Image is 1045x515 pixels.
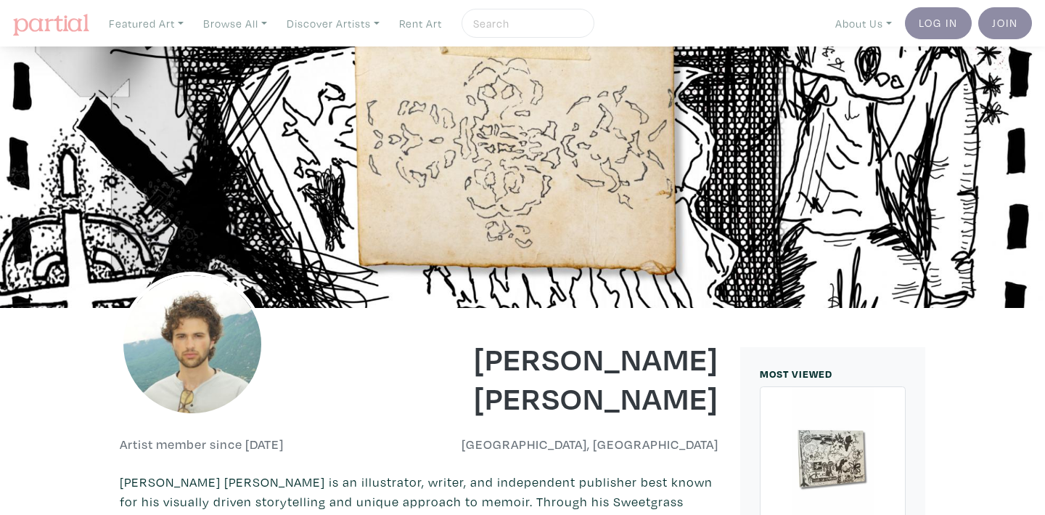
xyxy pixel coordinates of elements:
a: Rent Art [393,9,448,38]
h1: [PERSON_NAME] [PERSON_NAME] [430,338,719,417]
a: Log In [905,7,972,39]
img: phpThumb.php [120,272,265,417]
a: Browse All [197,9,274,38]
a: Discover Artists [280,9,386,38]
a: Join [978,7,1032,39]
h6: [GEOGRAPHIC_DATA], [GEOGRAPHIC_DATA] [430,437,719,453]
small: MOST VIEWED [760,367,832,381]
a: Featured Art [102,9,190,38]
a: About Us [829,9,898,38]
h6: Artist member since [DATE] [120,437,284,453]
input: Search [472,15,581,33]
